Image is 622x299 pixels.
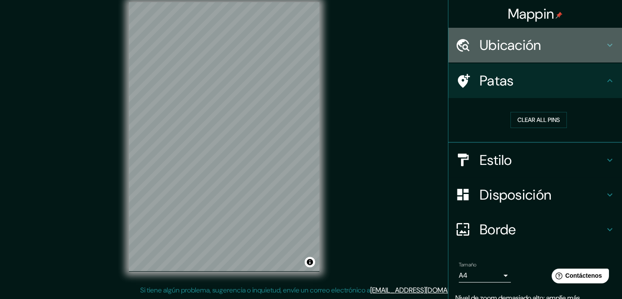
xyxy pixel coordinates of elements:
[459,269,511,283] div: A4
[448,63,622,98] div: Patas
[140,286,370,295] font: Si tiene algún problema, sugerencia o inquietud, envíe un correo electrónico a
[305,257,315,267] button: Activar o desactivar atribución
[480,186,551,204] font: Disposición
[480,72,514,90] font: Patas
[448,143,622,177] div: Estilo
[510,112,567,128] button: Clear all pins
[459,271,467,280] font: A4
[556,12,563,19] img: pin-icon.png
[459,261,477,268] font: Tamaño
[480,151,512,169] font: Estilo
[129,2,319,272] canvas: Mapa
[545,265,612,289] iframe: Lanzador de widgets de ayuda
[448,177,622,212] div: Disposición
[448,212,622,247] div: Borde
[370,286,477,295] a: [EMAIL_ADDRESS][DOMAIN_NAME]
[448,28,622,62] div: Ubicación
[508,5,554,23] font: Mappin
[480,36,541,54] font: Ubicación
[480,220,516,239] font: Borde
